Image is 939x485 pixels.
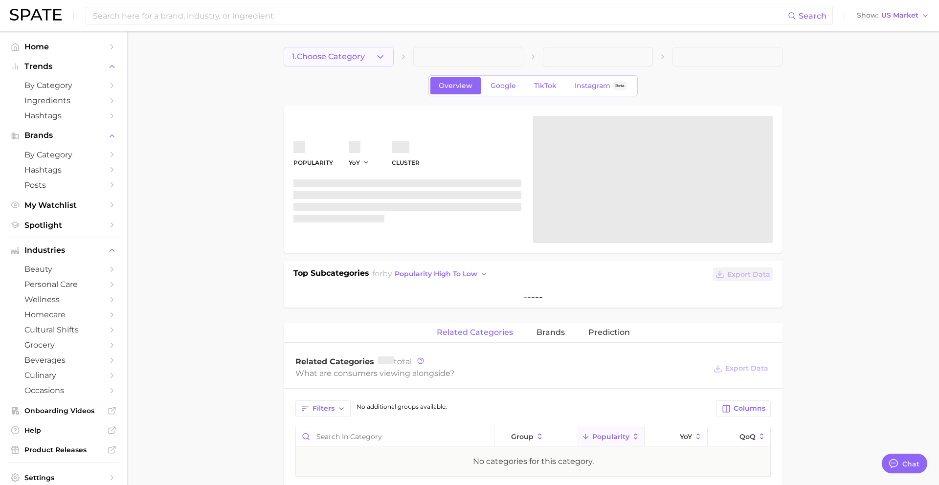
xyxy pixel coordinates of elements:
[24,325,103,334] span: cultural shifts
[24,150,103,159] span: by Category
[8,262,119,277] a: beauty
[680,433,692,441] span: YoY
[511,433,534,441] span: group
[284,47,394,66] button: 1.Choose Category
[575,82,610,90] span: Instagram
[24,280,103,289] span: personal care
[24,371,103,380] span: culinary
[24,426,103,435] span: Help
[526,77,565,94] a: TikTok
[8,307,119,322] a: homecare
[8,383,119,398] a: occasions
[8,292,119,307] a: wellness
[8,78,119,93] a: by Category
[24,42,103,51] span: Home
[292,52,365,61] span: 1. Choose Category
[10,9,62,21] img: SPATE
[349,158,370,167] button: YoY
[566,77,636,94] a: InstagramBeta
[8,177,119,193] a: Posts
[372,269,491,278] span: for by
[592,433,629,441] span: Popularity
[708,427,770,446] button: QoQ
[8,368,119,383] a: culinary
[725,364,768,373] span: Export Data
[8,442,119,457] a: Product Releases
[357,403,447,410] span: No additional groups available.
[8,423,119,438] a: Help
[537,328,565,337] span: brands
[24,340,103,350] span: grocery
[8,403,119,418] a: Onboarding Videos
[392,267,491,281] button: popularity high to low
[857,13,878,18] span: Show
[482,77,524,94] a: Google
[645,427,708,446] button: YoY
[799,11,827,21] span: Search
[24,406,103,415] span: Onboarding Videos
[8,353,119,368] a: beverages
[727,270,770,279] span: Export Data
[24,355,103,365] span: beverages
[24,265,103,274] span: beauty
[24,81,103,90] span: by Category
[295,357,374,366] span: Related Categories
[8,108,119,123] a: Hashtags
[881,13,918,18] span: US Market
[578,427,645,446] button: Popularity
[854,9,932,22] button: ShowUS Market
[8,243,119,258] button: Industries
[491,82,516,90] span: Google
[8,59,119,74] button: Trends
[293,267,369,282] h1: Top Subcategories
[349,158,360,167] span: YoY
[378,357,412,366] span: total
[24,310,103,319] span: homecare
[734,404,765,413] span: Columns
[24,386,103,395] span: occasions
[8,162,119,177] a: Hashtags
[24,200,103,210] span: My Watchlist
[24,445,103,454] span: Product Releases
[313,404,335,413] span: Filters
[296,427,494,446] input: Search in category
[24,111,103,120] span: Hashtags
[588,328,630,337] span: Prediction
[293,157,333,169] dt: Popularity
[739,433,756,441] span: QoQ
[24,246,103,255] span: Industries
[24,96,103,105] span: Ingredients
[24,220,103,230] span: Spotlight
[24,62,103,71] span: Trends
[713,267,773,281] button: Export Data
[534,82,557,90] span: TikTok
[8,337,119,353] a: grocery
[8,147,119,162] a: by Category
[92,7,788,24] input: Search here for a brand, industry, or ingredient
[430,77,481,94] a: Overview
[295,367,706,380] div: What are consumers viewing alongside ?
[716,400,771,417] button: Columns
[473,456,594,467] div: No categories for this category.
[295,400,351,417] button: Filters
[8,218,119,233] a: Spotlight
[437,328,513,337] span: related categories
[711,362,771,375] button: Export Data
[615,82,625,90] span: Beta
[494,427,578,446] button: group
[8,277,119,292] a: personal care
[392,157,420,169] dt: cluster
[395,270,477,278] span: popularity high to low
[8,198,119,213] a: My Watchlist
[439,82,472,90] span: Overview
[24,295,103,304] span: wellness
[24,165,103,175] span: Hashtags
[24,180,103,190] span: Posts
[24,131,103,140] span: Brands
[8,93,119,108] a: Ingredients
[8,128,119,143] button: Brands
[8,322,119,337] a: cultural shifts
[24,473,103,482] span: Settings
[8,39,119,54] a: Home
[8,470,119,485] a: Settings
